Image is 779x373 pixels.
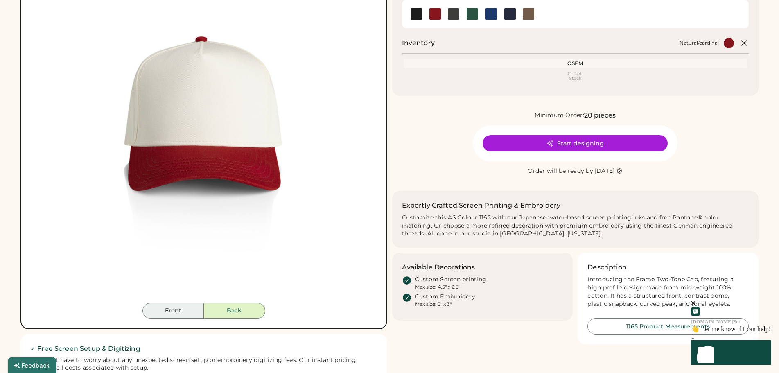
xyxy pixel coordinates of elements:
[204,303,265,319] button: Back
[595,167,615,175] div: [DATE]
[402,214,749,238] div: Customize this AS Colour 1165 with our Japanese water-based screen printing inks and free Pantone...
[642,271,777,371] iframe: Front Chat
[587,276,749,308] div: Introducing the Frame Two-Tone Cap, featuring a high profile design made from mid-weight 100% cot...
[587,318,749,335] button: 1165 Product Measurements
[415,284,460,290] div: Max size: 4.5" x 2.5"
[402,262,475,272] h3: Available Decorations
[535,111,584,120] div: Minimum Order:
[415,293,475,301] div: Custom Embroidery
[528,167,593,175] div: Order will be ready by
[30,356,377,373] div: You don't have to worry about any unexpected screen setup or embroidery digitizing fees. Our inst...
[415,301,452,307] div: Max size: 5" x 3"
[483,135,668,151] button: Start designing
[405,72,746,81] div: Out of Stock
[587,262,627,272] h3: Description
[142,303,204,319] button: Front
[30,344,377,354] h2: ✓ Free Screen Setup & Digitizing
[415,276,487,284] div: Custom Screen printing
[405,60,746,67] div: OSFM
[402,201,561,210] h2: Expertly Crafted Screen Printing & Embroidery
[680,40,719,46] div: Natural/cardinal
[402,38,435,48] h2: Inventory
[584,111,616,120] div: 20 pieces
